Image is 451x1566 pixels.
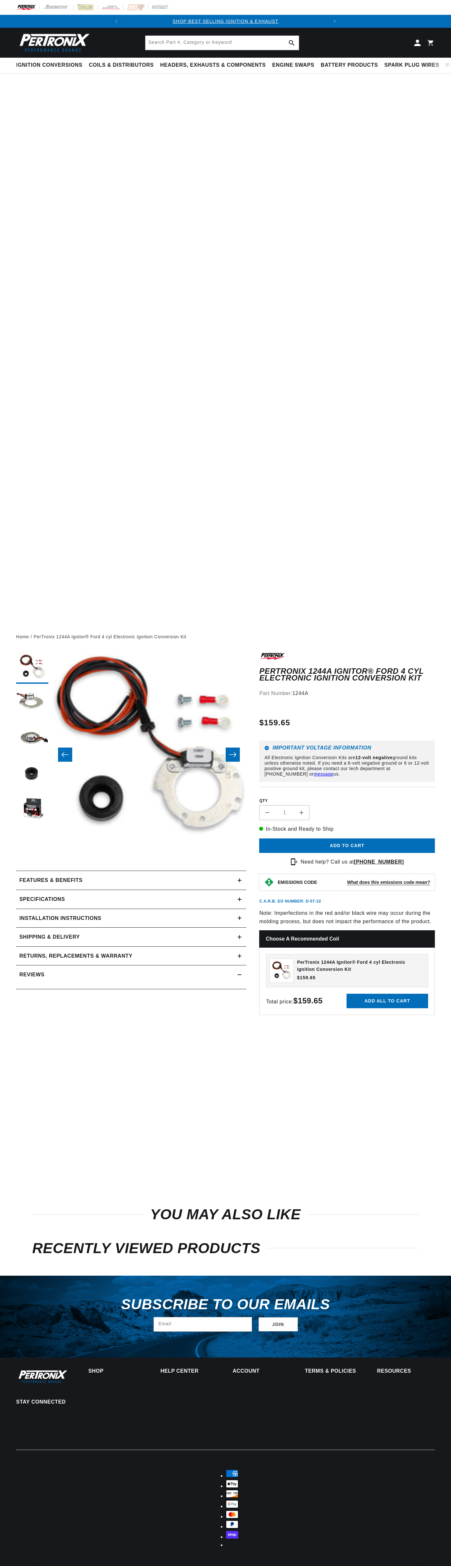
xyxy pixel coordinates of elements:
[305,1369,363,1373] summary: Terms & policies
[16,1369,68,1384] img: Pertronix
[19,914,101,923] h2: Installation instructions
[34,633,186,640] a: PerTronix 1244A Ignitor® Ford 4 cyl Electronic Ignition Conversion Kit
[161,1369,218,1373] summary: Help Center
[377,1369,435,1373] summary: Resources
[16,965,246,984] summary: Reviews
[259,899,321,904] p: C.A.R.B. EO Number: D-57-22
[16,58,86,73] summary: Ignition Conversions
[89,62,154,69] span: Coils & Distributors
[259,668,435,681] h1: PerTronix 1244A Ignitor® Ford 4 cyl Electronic Ignition Conversion Kit
[16,909,246,928] summary: Installation instructions
[259,1317,298,1332] button: Subscribe
[266,999,323,1004] span: Total price:
[297,974,316,981] span: $159.65
[16,62,83,69] span: Ignition Conversions
[88,1369,146,1373] summary: Shop
[145,36,299,50] input: Search Part #, Category or Keyword
[32,1242,419,1254] h2: RECENTLY VIEWED PRODUCTS
[226,748,240,762] button: Slide right
[259,798,435,804] label: QTY
[16,652,246,858] media-gallery: Gallery Viewer
[16,928,246,946] summary: Shipping & Delivery
[16,947,246,965] summary: Returns, Replacements & Warranty
[154,1317,252,1331] input: Email
[264,877,274,887] img: Emissions code
[269,58,318,73] summary: Engine Swaps
[292,691,309,696] strong: 1244A
[293,996,323,1005] strong: $159.65
[347,994,428,1008] button: Add all to cart
[16,890,246,909] summary: Specifications
[259,825,435,833] p: In-Stock and Ready to Ship
[16,793,48,826] button: Load image 5 in gallery view
[347,880,430,885] strong: What does this emissions code mean?
[16,871,246,890] summary: Features & Benefits
[19,876,83,885] h2: Features & Benefits
[285,36,299,50] button: Search Part #, Category or Keyword
[121,1298,330,1310] h3: Subscribe to our emails
[19,952,132,960] h2: Returns, Replacements & Warranty
[19,971,44,979] h2: Reviews
[16,633,435,640] nav: breadcrumbs
[259,930,435,947] h2: Choose a Recommended Coil
[16,633,29,640] a: Home
[355,755,392,760] strong: 12-volt negative
[16,1399,67,1406] p: Stay Connected
[384,62,439,69] span: Spark Plug Wires
[32,1208,419,1221] h2: You may also like
[16,722,48,755] button: Load image 3 in gallery view
[328,15,341,28] button: Translation missing: en.sections.announcements.next_announcement
[110,15,123,28] button: Translation missing: en.sections.announcements.previous_announcement
[16,652,48,684] button: Load image 1 in gallery view
[259,652,435,1015] div: Note: Imperfections in the red and/or black wire may occur during the molding process, but does n...
[123,18,328,25] div: 1 of 2
[123,18,328,25] div: Announcement
[318,58,381,73] summary: Battery Products
[86,58,157,73] summary: Coils & Distributors
[259,838,435,853] button: Add to cart
[259,689,435,698] div: Part Number:
[233,1369,290,1373] summary: Account
[278,879,430,885] button: EMISSIONS CODEWhat does this emissions code mean?
[172,19,278,24] a: SHOP BEST SELLING IGNITION & EXHAUST
[272,62,314,69] span: Engine Swaps
[58,748,72,762] button: Slide left
[354,859,404,865] a: [PHONE_NUMBER]
[381,58,442,73] summary: Spark Plug Wires
[278,880,317,885] strong: EMISSIONS CODE
[19,895,65,904] h2: Specifications
[16,758,48,790] button: Load image 4 in gallery view
[19,933,80,941] h2: Shipping & Delivery
[264,746,430,750] h6: Important Voltage Information
[157,58,269,73] summary: Headers, Exhausts & Components
[321,62,378,69] span: Battery Products
[16,32,90,54] img: Pertronix
[259,717,290,729] span: $159.65
[16,687,48,719] button: Load image 2 in gallery view
[264,755,430,777] p: All Electronic Ignition Conversion Kits are ground kits unless otherwise noted. If you need a 6-v...
[300,858,404,866] p: Need help? Call us at
[160,62,266,69] span: Headers, Exhausts & Components
[314,771,333,777] a: message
